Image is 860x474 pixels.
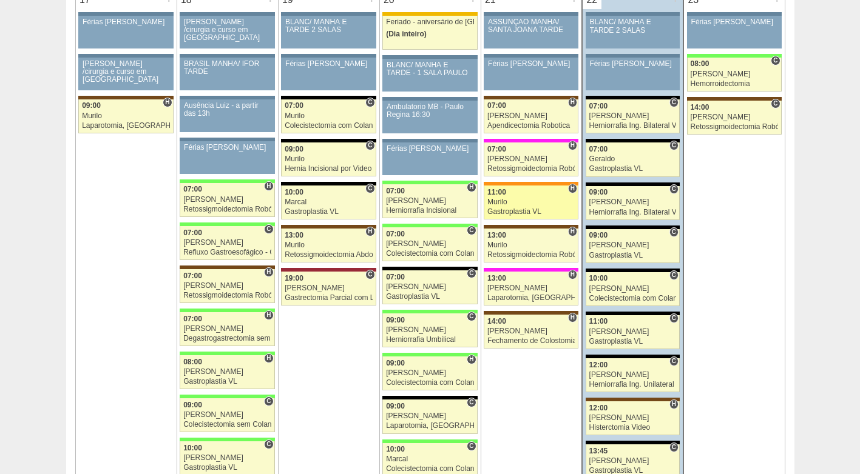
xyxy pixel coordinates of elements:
div: Retossigmoidectomia Abdominal VL [285,251,373,259]
div: Murilo [82,112,170,120]
a: BLANC/ MANHÃ E TARDE 2 SALAS [586,16,680,48]
a: Feriado - aniversário de [GEOGRAPHIC_DATA] (Dia inteiro) [382,16,477,50]
a: Férias [PERSON_NAME] [281,58,376,90]
div: Key: Brasil [382,224,477,227]
div: Key: Brasil [382,353,477,356]
span: 12:00 [589,361,608,369]
span: Consultório [467,225,476,235]
div: Laparotomia, [GEOGRAPHIC_DATA], Drenagem, Bridas [82,122,170,130]
a: C 07:00 Geraldo Gastroplastia VL [586,142,680,176]
span: Hospital [163,98,172,107]
div: [PERSON_NAME] [183,239,271,247]
div: Key: Santa Joana [484,96,578,99]
div: Ambulatorio MB - Paulo Regina 16:30 [387,103,473,119]
a: ASSUNÇÃO MANHÃ/ SANTA JOANA TARDE [484,16,578,48]
a: BRASIL MANHÃ/ IFOR TARDE [180,58,274,90]
a: C 07:00 [PERSON_NAME] Colecistectomia com Colangiografia VL [382,227,477,261]
div: Laparotomia, [GEOGRAPHIC_DATA], Drenagem, Bridas VL [386,422,474,430]
span: Hospital [568,184,577,193]
div: Gastroplastia VL [183,378,271,386]
div: Key: Aviso [180,54,274,58]
a: C 07:00 [PERSON_NAME] Refluxo Gastroesofágico - Cirurgia VL [180,226,274,260]
span: Hospital [669,399,679,409]
div: Apendicectomia Robotica [487,122,575,130]
span: Hospital [467,355,476,364]
div: [PERSON_NAME] [183,325,271,333]
a: [PERSON_NAME] /cirurgia e curso em [GEOGRAPHIC_DATA] [78,58,173,90]
span: 13:00 [487,274,506,282]
span: 09:00 [183,401,202,409]
span: 13:00 [285,231,303,239]
div: Colecistectomia com Colangiografia VL [386,379,474,387]
span: Consultório [365,270,374,279]
div: [PERSON_NAME] [487,327,575,335]
div: [PERSON_NAME] [589,457,677,465]
a: [PERSON_NAME] /cirurgia e curso em [GEOGRAPHIC_DATA] [180,16,274,48]
div: Key: Brasil [687,54,782,58]
div: Key: Aviso [180,12,274,16]
div: Marcal [386,455,474,463]
a: C 09:00 [PERSON_NAME] Herniorrafia Umbilical [382,313,477,347]
div: Key: Pro Matre [484,139,578,142]
div: Key: Blanc [586,139,680,142]
span: 08:00 [691,59,709,68]
span: Hospital [568,227,577,236]
div: Key: Aviso [382,139,477,142]
span: Consultório [669,141,679,150]
div: Key: Aviso [687,12,782,16]
span: Hospital [568,98,577,107]
a: BLANC/ MANHÃ E TARDE - 1 SALA PAULO [382,59,477,92]
span: 07:00 [589,102,608,110]
div: Key: Blanc [382,396,477,399]
span: 07:00 [183,185,202,193]
div: [PERSON_NAME] [386,197,474,205]
div: Feriado - aniversário de [GEOGRAPHIC_DATA] [386,18,474,26]
div: Key: Brasil [382,439,477,443]
span: Hospital [568,270,577,279]
div: Refluxo Gastroesofágico - Cirurgia VL [183,249,271,256]
div: [PERSON_NAME] /cirurgia e curso em [GEOGRAPHIC_DATA] [184,18,271,42]
div: Key: Santa Joana [180,265,274,269]
a: C 12:00 [PERSON_NAME] Herniorrafia Ing. Unilateral VL [586,358,680,392]
div: Férias [PERSON_NAME] [387,145,473,153]
div: Gastroplastia VL [487,208,575,216]
span: 13:00 [487,231,506,239]
div: BLANC/ MANHÃ E TARDE 2 SALAS [590,18,676,34]
div: [PERSON_NAME] [487,112,575,120]
span: Consultório [669,313,679,323]
div: Key: Feriado [382,12,477,16]
a: Férias [PERSON_NAME] [484,58,578,90]
span: Consultório [467,269,476,278]
a: Férias [PERSON_NAME] [687,16,782,48]
div: Gastrectomia Parcial com Linfadenectomia [285,294,373,302]
span: 14:00 [487,317,506,325]
div: Key: Aviso [78,54,173,58]
div: Herniorrafia Incisional [386,207,474,215]
span: Hospital [264,353,273,363]
div: [PERSON_NAME] [386,412,474,420]
div: Key: Brasil [180,438,274,441]
span: 10:00 [386,445,405,453]
span: Consultório [771,99,780,108]
div: [PERSON_NAME] [386,326,474,334]
div: Key: Aviso [484,54,578,58]
a: H 13:00 Murilo Retossigmoidectomia Robótica [484,229,578,262]
div: [PERSON_NAME] [183,454,271,462]
div: Murilo [285,155,373,163]
div: Key: Aviso [484,12,578,16]
div: Key: Brasil [180,395,274,398]
div: Key: Aviso [586,54,680,58]
div: Murilo [285,112,373,120]
a: H 13:00 Murilo Retossigmoidectomia Abdominal VL [281,229,376,262]
div: Férias [PERSON_NAME] [83,18,169,26]
a: H 07:00 [PERSON_NAME] Retossigmoidectomia Robótica [484,142,578,176]
a: H 09:00 Murilo Laparotomia, [GEOGRAPHIC_DATA], Drenagem, Bridas [78,99,173,133]
span: 07:00 [386,273,405,281]
a: C 07:00 Murilo Colecistectomia com Colangiografia VL [281,99,376,133]
span: Consultório [669,98,679,107]
div: Colecistectomia com Colangiografia VL [285,122,373,130]
div: [PERSON_NAME] [386,240,474,248]
a: C 08:00 [PERSON_NAME] Hemorroidectomia [687,58,782,92]
div: Key: Blanc [586,225,680,229]
div: Key: Aviso [281,12,376,16]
